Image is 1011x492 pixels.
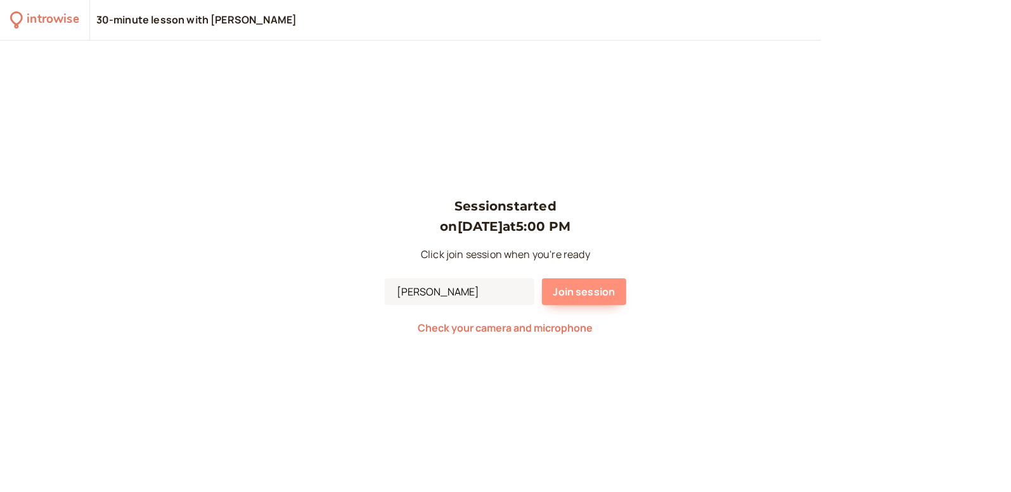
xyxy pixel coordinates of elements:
[27,10,79,30] div: introwise
[385,278,534,305] input: Your Name
[418,321,593,335] span: Check your camera and microphone
[385,247,627,263] p: Click join session when you're ready
[96,13,297,27] div: 30-minute lesson with [PERSON_NAME]
[553,285,615,299] span: Join session
[385,196,627,237] h3: Session started on [DATE] at 5:00 PM
[418,322,593,333] button: Check your camera and microphone
[542,278,627,305] button: Join session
